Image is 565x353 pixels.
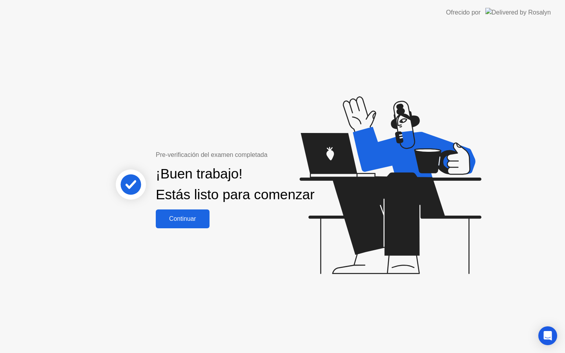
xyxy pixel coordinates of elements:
div: Continuar [158,215,207,222]
button: Continuar [156,209,210,228]
div: ¡Buen trabajo! Estás listo para comenzar [156,164,315,205]
img: Delivered by Rosalyn [485,8,551,17]
div: Pre-verificación del examen completada [156,150,318,160]
div: Ofrecido por [446,8,481,17]
div: Open Intercom Messenger [538,326,557,345]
